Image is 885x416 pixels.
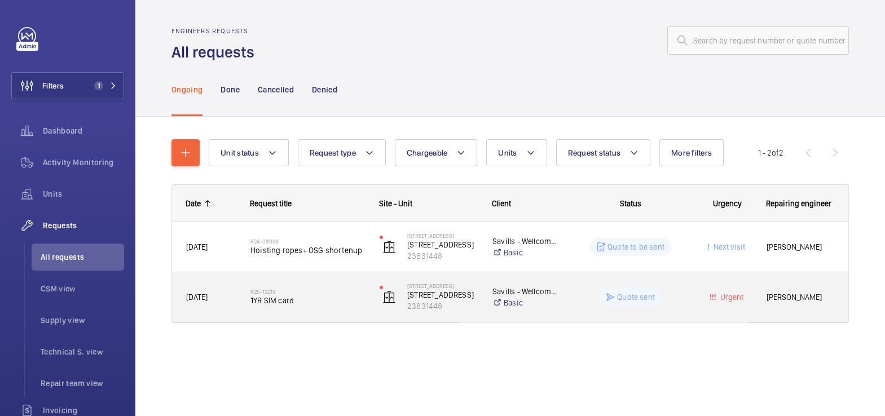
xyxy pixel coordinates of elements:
[43,125,124,136] span: Dashboard
[310,148,356,157] span: Request type
[407,282,478,289] p: [STREET_ADDRESS]
[620,199,641,208] span: Status
[258,84,294,95] p: Cancelled
[767,291,835,304] span: [PERSON_NAME]
[250,295,365,306] span: 1YR SIM card
[250,238,365,245] h2: R24-08099
[41,315,124,326] span: Supply view
[607,241,664,253] p: Quote to be sent
[41,251,124,263] span: All requests
[498,148,517,157] span: Units
[492,236,558,247] p: Savills - Wellcome Trust
[11,72,124,99] button: Filters1
[486,139,547,166] button: Units
[41,346,124,357] span: Technical S. view
[568,148,621,157] span: Request status
[713,199,742,208] span: Urgency
[671,148,712,157] span: More filters
[407,250,478,262] p: 23831448
[407,300,478,312] p: 23831448
[42,80,64,91] span: Filters
[186,242,208,251] span: [DATE]
[382,240,396,254] img: elevator.svg
[43,220,124,231] span: Requests
[711,242,745,251] span: Next visit
[407,148,448,157] span: Chargeable
[312,84,337,95] p: Denied
[250,245,365,256] span: Hoisting ropes+ OSG shortenup
[171,84,202,95] p: Ongoing
[758,149,783,157] span: 1 - 2 2
[221,148,259,157] span: Unit status
[379,199,412,208] span: Site - Unit
[718,293,743,302] span: Urgent
[41,283,124,294] span: CSM view
[250,288,365,295] h2: R25-12219
[382,290,396,304] img: elevator.svg
[250,199,292,208] span: Request title
[492,297,558,308] a: Basic
[94,81,103,90] span: 1
[221,84,239,95] p: Done
[171,42,261,63] h1: All requests
[766,199,831,208] span: Repairing engineer
[767,241,835,254] span: [PERSON_NAME]
[186,293,208,302] span: [DATE]
[209,139,289,166] button: Unit status
[298,139,386,166] button: Request type
[667,26,849,55] input: Search by request number or quote number
[492,199,511,208] span: Client
[556,139,651,166] button: Request status
[407,289,478,300] p: [STREET_ADDRESS]
[43,405,124,416] span: Invoicing
[186,199,201,208] div: Date
[43,188,124,200] span: Units
[492,247,558,258] a: Basic
[41,378,124,389] span: Repair team view
[492,286,558,297] p: Savills - Wellcome Trust
[43,157,124,168] span: Activity Monitoring
[171,27,261,35] h2: Engineers requests
[659,139,724,166] button: More filters
[395,139,478,166] button: Chargeable
[772,148,779,157] span: of
[407,232,478,239] p: [STREET_ADDRESS]
[407,239,478,250] p: [STREET_ADDRESS]
[617,291,655,303] p: Quote sent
